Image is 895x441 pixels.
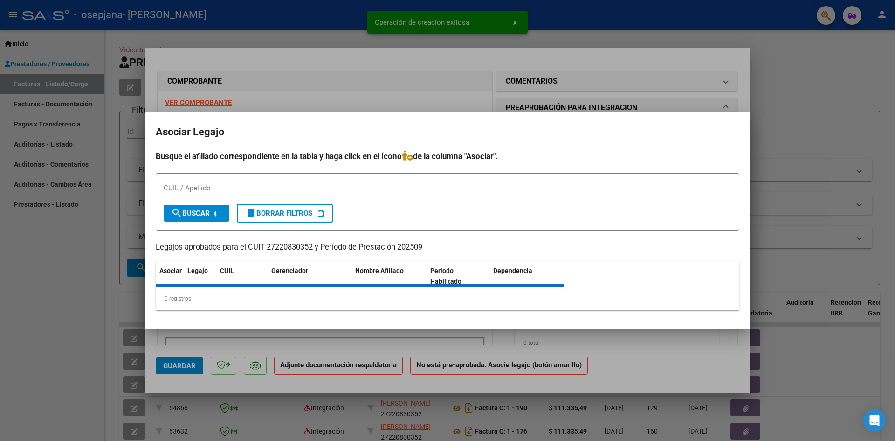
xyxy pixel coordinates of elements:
div: Open Intercom Messenger [863,409,886,432]
div: 0 registros [156,287,739,310]
h4: Busque el afiliado correspondiente en la tabla y haga click en el ícono de la columna "Asociar". [156,150,739,162]
datatable-header-cell: Nombre Afiliado [351,261,427,292]
p: Legajos aprobados para el CUIT 27220830352 y Período de Prestación 202509 [156,242,739,253]
datatable-header-cell: CUIL [216,261,268,292]
span: Gerenciador [271,267,308,274]
span: Asociar [159,267,182,274]
button: Borrar Filtros [237,204,333,223]
span: Dependencia [493,267,532,274]
span: Periodo Habilitado [430,267,461,285]
mat-icon: delete [245,207,256,218]
span: Nombre Afiliado [355,267,404,274]
span: Legajo [187,267,208,274]
span: Buscar [171,209,210,217]
h2: Asociar Legajo [156,123,739,141]
datatable-header-cell: Legajo [184,261,216,292]
button: Buscar [164,205,229,222]
span: CUIL [220,267,234,274]
datatable-header-cell: Periodo Habilitado [427,261,489,292]
datatable-header-cell: Dependencia [489,261,565,292]
mat-icon: search [171,207,182,218]
datatable-header-cell: Asociar [156,261,184,292]
span: Borrar Filtros [245,209,312,217]
datatable-header-cell: Gerenciador [268,261,351,292]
